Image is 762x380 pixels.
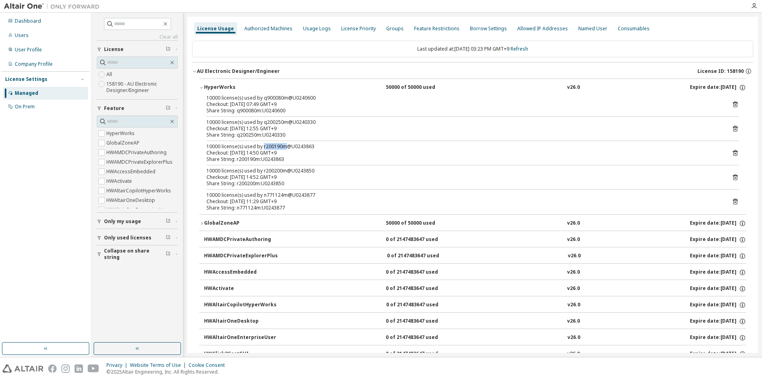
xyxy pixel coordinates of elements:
img: facebook.svg [48,364,57,373]
button: GlobalZoneAP50000 of 50000 usedv26.0Expire date:[DATE] [199,215,746,232]
div: v26.0 [568,334,580,341]
div: Feature Restrictions [414,25,460,32]
div: 10000 license(s) used by n771124m@U0243877 [206,192,720,198]
a: Clear all [97,34,178,40]
span: License ID: 158190 [697,68,744,74]
button: Only used licenses [97,229,178,247]
button: HWAltairCopilotHyperWorks0 of 2147483647 usedv26.0Expire date:[DATE] [204,296,746,314]
div: HWClick2CastGUI [204,351,276,358]
a: Refresh [511,45,528,52]
div: 10000 license(s) used by r200200m@U0243850 [206,168,720,174]
div: HWAMDCPrivateAuthoring [204,236,276,243]
div: v26.0 [567,269,580,276]
div: Last updated at: [DATE] 03:23 PM GMT+9 [192,41,753,57]
button: HWAMDCPrivateExplorerPlus0 of 2147483647 usedv26.0Expire date:[DATE] [204,247,746,265]
div: HWAltairCopilotHyperWorks [204,302,277,309]
div: Share String: q200250m:U0240330 [206,132,720,138]
button: License [97,41,178,58]
div: Expire date: [DATE] [690,236,746,243]
div: HyperWorks [204,84,276,91]
div: 10000 license(s) used by q200250m@U0240330 [206,119,720,125]
span: Clear filter [166,105,171,112]
div: Expire date: [DATE] [690,253,746,260]
div: Share String: n771124m:U0243877 [206,205,720,211]
p: © 2025 Altair Engineering, Inc. All Rights Reserved. [106,368,230,375]
div: HWAltairOneDesktop [204,318,276,325]
label: HWActivate [106,176,134,186]
div: 10000 license(s) used by q900080m@U0240600 [206,95,720,101]
label: HWAMDCPrivateExplorerPlus [106,157,174,167]
button: HWAltairOneEnterpriseUser0 of 2147483647 usedv26.0Expire date:[DATE] [204,329,746,347]
label: GlobalZoneAP [106,138,141,148]
div: Users [15,32,29,39]
div: Privacy [106,362,130,368]
div: Checkout: [DATE] 14:50 GMT+9 [206,150,720,156]
div: Authorized Machines [244,25,293,32]
div: Checkout: [DATE] 07:49 GMT+9 [206,101,720,108]
div: 0 of 2147483647 used [386,318,458,325]
div: Expire date: [DATE] [690,285,746,292]
div: v26.0 [567,351,580,358]
div: 0 of 2147483647 used [386,302,458,309]
div: Managed [15,90,38,96]
div: Website Terms of Use [130,362,189,368]
span: Collapse on share string [104,248,166,261]
div: Checkout: [DATE] 14:52 GMT+9 [206,174,720,180]
img: linkedin.svg [75,364,83,373]
div: HWAMDCPrivateExplorerPlus [204,253,278,260]
div: v26.0 [567,236,580,243]
label: All [106,70,114,79]
div: Expire date: [DATE] [690,334,746,341]
button: HWAltairOneDesktop0 of 2147483647 usedv26.0Expire date:[DATE] [204,313,746,330]
div: 50000 of 50000 used [386,84,458,91]
label: 158190 - AU Electronic Designer/Engineer [106,79,178,95]
div: HWActivate [204,285,276,292]
div: Usage Logs [303,25,331,32]
div: Expire date: [DATE] [690,269,746,276]
span: Clear filter [166,251,171,257]
div: 0 of 2147483647 used [386,236,458,243]
div: 0 of 2147483647 used [386,285,458,292]
span: Clear filter [166,218,171,225]
span: Clear filter [166,235,171,241]
div: Consumables [618,25,650,32]
div: Cookie Consent [189,362,230,368]
label: HyperWorks [106,129,136,138]
label: HWAltairCopilotHyperWorks [106,186,173,196]
div: GlobalZoneAP [204,220,276,227]
div: v26.0 [567,285,580,292]
span: Clear filter [166,46,171,53]
label: HWAltairOneDesktop [106,196,157,205]
div: 0 of 2147483647 used [386,334,458,341]
button: HWActivate0 of 2147483647 usedv26.0Expire date:[DATE] [204,280,746,298]
div: 10000 license(s) used by r200190m@U0243863 [206,143,720,150]
div: v26.0 [568,302,580,309]
div: v26.0 [568,253,581,260]
label: HWAltairOneEnterpriseUser [106,205,172,215]
span: Only my usage [104,218,141,225]
div: Groups [386,25,404,32]
div: User Profile [15,47,42,53]
button: Collapse on share string [97,245,178,263]
span: Feature [104,105,124,112]
button: HWAMDCPrivateAuthoring0 of 2147483647 usedv26.0Expire date:[DATE] [204,231,746,249]
div: HWAccessEmbedded [204,269,276,276]
button: HWClick2CastGUI0 of 2147483647 usedv26.0Expire date:[DATE] [204,345,746,363]
div: Expire date: [DATE] [690,351,746,358]
div: 0 of 2147483647 used [386,269,458,276]
div: Share String: q900080m:U0240600 [206,108,720,114]
div: Checkout: [DATE] 11:29 GMT+9 [206,198,720,205]
div: HWAltairOneEnterpriseUser [204,334,276,341]
div: Checkout: [DATE] 12:55 GMT+9 [206,125,720,132]
div: Share String: r200200m:U0243850 [206,180,720,187]
div: Dashboard [15,18,41,24]
img: youtube.svg [88,364,99,373]
button: AU Electronic Designer/EngineerLicense ID: 158190 [192,63,753,80]
div: v26.0 [567,84,580,91]
span: License [104,46,124,53]
div: Share String: r200190m:U0243863 [206,156,720,163]
div: Named User [578,25,607,32]
button: HyperWorks50000 of 50000 usedv26.0Expire date:[DATE] [199,79,746,96]
div: v26.0 [567,220,580,227]
div: Company Profile [15,61,53,67]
